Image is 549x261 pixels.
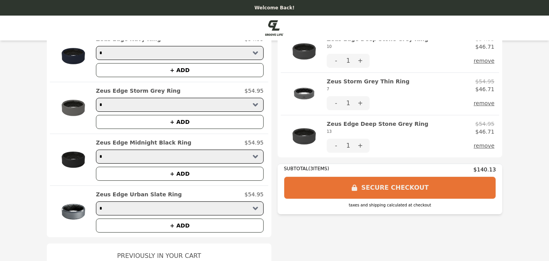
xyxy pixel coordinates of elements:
[96,46,264,60] select: Select a product variant
[285,35,323,68] img: Zeus Edge Deep Stone Grey Ring
[475,78,494,85] p: $54.95
[345,139,351,153] div: 1
[327,78,409,93] h2: Zeus Storm Grey Thin Ring
[96,139,191,146] h2: Zeus Edge Midnight Black Ring
[327,35,429,51] h2: Zeus Edge Deep Stone Grey Ring
[284,202,496,208] div: taxes and shipping calculated at checkout
[327,120,429,136] h2: Zeus Edge Deep Stone Grey Ring
[55,139,92,181] img: Zeus Edge Midnight Black Ring
[473,166,496,173] span: $140.13
[96,219,264,233] button: + ADD
[55,190,92,233] img: Zeus Edge Urban Slate Ring
[474,54,494,68] button: remove
[265,20,284,36] img: Brand Logo
[308,166,329,171] span: ( 3 ITEMS)
[5,5,544,11] p: Welcome Back!
[475,43,494,51] p: $46.71
[96,150,264,164] select: Select a product variant
[244,139,264,146] p: $54.95
[285,120,323,153] img: Zeus Edge Deep Stone Grey Ring
[96,115,264,129] button: + ADD
[351,96,370,110] button: +
[327,139,345,153] button: -
[474,96,494,110] button: remove
[345,96,351,110] div: 1
[351,54,370,68] button: +
[327,128,429,136] div: 13
[475,120,494,128] p: $54.95
[96,87,181,95] h2: Zeus Edge Storm Grey Ring
[474,139,494,153] button: remove
[284,166,308,171] span: SUBTOTAL
[96,190,182,198] h2: Zeus Edge Urban Slate Ring
[475,85,494,93] p: $46.71
[327,54,345,68] button: -
[284,176,496,199] button: SECURE CHECKOUT
[96,167,264,181] button: + ADD
[285,78,323,110] img: Zeus Storm Grey Thin Ring
[351,139,370,153] button: +
[327,85,409,93] div: 7
[327,43,429,51] div: 10
[96,98,264,112] select: Select a product variant
[327,96,345,110] button: -
[244,87,264,95] p: $54.95
[96,201,264,215] select: Select a product variant
[96,63,264,77] button: + ADD
[475,128,494,136] p: $46.71
[244,190,264,198] p: $54.95
[55,35,92,77] img: Zeus Edge Navy Ring
[345,54,351,68] div: 1
[55,87,92,129] img: Zeus Edge Storm Grey Ring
